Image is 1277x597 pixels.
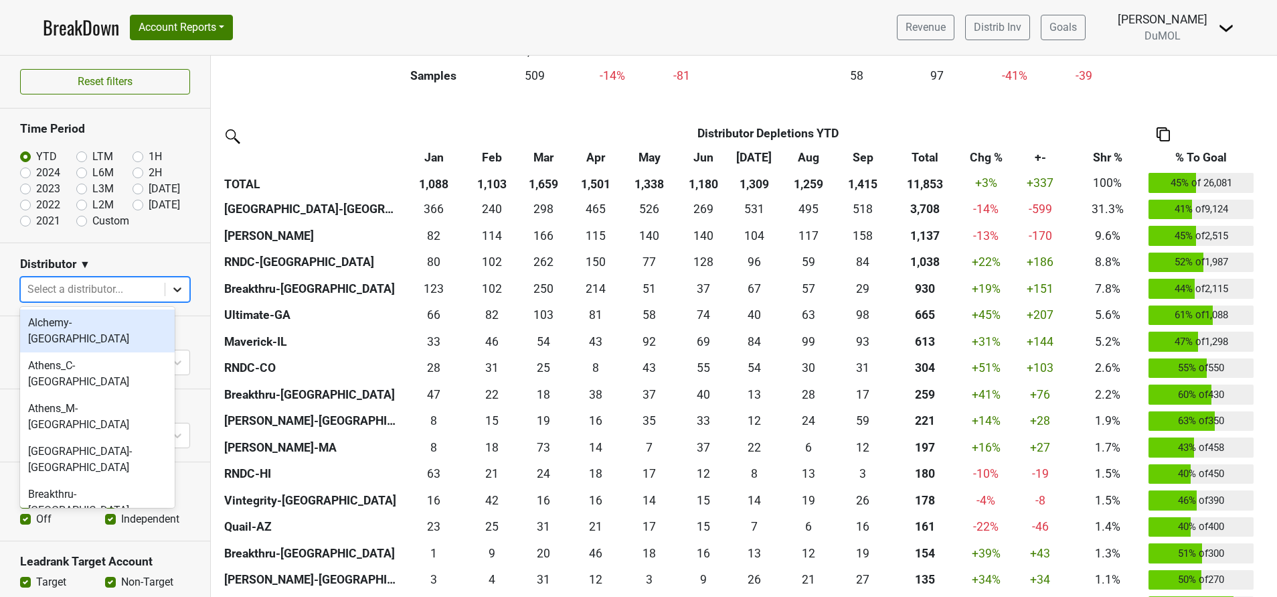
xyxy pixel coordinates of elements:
div: 31 [840,359,885,377]
th: 303.567 [889,355,961,382]
td: 150.167 [570,249,621,276]
td: -14 % [575,64,650,88]
td: 518 [837,196,889,223]
td: 37 [621,381,678,408]
td: 103.03 [517,302,570,329]
div: 66 [405,306,463,324]
td: 42.667 [621,355,678,382]
div: 17 [840,386,885,403]
label: 2023 [36,181,60,197]
div: Alchemy-[GEOGRAPHIC_DATA] [20,310,175,352]
th: Mar: activate to sort column ascending [517,145,570,170]
td: 18.52 [517,408,570,435]
div: 13 [732,386,776,403]
td: -41 % [977,64,1052,88]
div: 8 [405,412,463,429]
td: 166.334 [517,222,570,249]
div: +186 [1015,253,1066,271]
td: 33.166 [402,328,466,355]
td: 1.9% [1070,408,1146,435]
td: 365.7 [402,196,466,223]
td: 214.336 [570,275,621,302]
th: 1,180 [678,170,729,196]
td: 18.333 [517,381,570,408]
td: 27.5 [402,355,466,382]
th: TOTAL [221,170,402,196]
td: 17.5 [466,434,517,461]
td: 73 [517,434,570,461]
td: 34.68 [621,408,678,435]
div: 74 [681,306,726,324]
div: 33 [405,333,463,350]
div: 19 [521,412,568,429]
div: 22 [469,386,513,403]
div: 24 [783,412,834,429]
div: 40 [732,306,776,324]
div: 92 [624,333,675,350]
td: 33.33 [678,408,729,435]
div: 67 [732,280,776,297]
th: Jan: activate to sort column ascending [402,145,466,170]
div: 214 [574,280,618,297]
th: 1,338 [621,170,678,196]
div: 269 [681,200,726,218]
div: 77 [624,253,675,271]
td: 36.669 [678,275,729,302]
th: 1037.970 [889,249,961,276]
label: L2M [92,197,114,213]
th: Jun: activate to sort column ascending [678,145,729,170]
td: 140.333 [621,222,678,249]
td: 59.17 [837,408,889,435]
div: 140 [624,227,675,245]
th: Sep: activate to sort column ascending [837,145,889,170]
th: Shr %: activate to sort column ascending [1070,145,1146,170]
div: +28 [1015,412,1066,429]
div: Athens_M-[GEOGRAPHIC_DATA] [20,395,175,438]
td: 495 [780,196,837,223]
div: 3,708 [892,200,958,218]
th: 3707.603 [889,196,961,223]
div: 150 [574,253,618,271]
th: 1,259 [780,170,837,196]
td: 42.5 [570,328,621,355]
th: 1,103 [466,170,517,196]
td: 268.668 [678,196,729,223]
td: 37.333 [678,434,729,461]
td: 37.5 [570,381,621,408]
td: 5.6% [1070,302,1146,329]
div: 28 [405,359,463,377]
div: 43 [574,333,618,350]
div: [PERSON_NAME] [1118,11,1207,28]
th: [PERSON_NAME]-MA [221,434,402,461]
div: -599 [1015,200,1066,218]
td: +41 % [961,381,1011,408]
th: [PERSON_NAME]-[GEOGRAPHIC_DATA] [221,408,402,435]
td: 7.8% [1070,275,1146,302]
div: 158 [840,227,885,245]
div: 81 [574,306,618,324]
div: 58 [624,306,675,324]
td: +14 % [961,408,1011,435]
td: 509 [495,64,575,88]
th: [PERSON_NAME] [221,222,402,249]
div: +207 [1015,306,1066,324]
td: 8.334 [570,355,621,382]
td: 93.335 [837,328,889,355]
a: Distrib Inv [965,15,1030,40]
td: -39 [1052,64,1116,88]
a: Goals [1041,15,1086,40]
td: 53.5 [729,355,780,382]
td: 39.5 [729,302,780,329]
div: 495 [783,200,834,218]
label: YTD [36,149,57,165]
div: 99 [783,333,834,350]
div: 37 [681,280,726,297]
a: Revenue [897,15,954,40]
td: 102.491 [466,275,517,302]
th: RNDC-CO [221,355,402,382]
div: 166 [521,227,568,245]
h3: Distributor [20,257,76,271]
td: 28.67 [837,275,889,302]
th: 930.018 [889,275,961,302]
th: Maverick-IL [221,328,402,355]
